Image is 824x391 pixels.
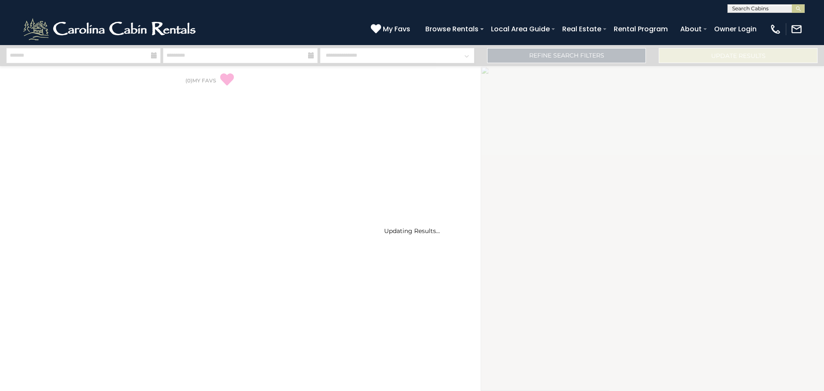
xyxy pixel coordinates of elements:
a: Real Estate [558,21,606,36]
a: Owner Login [710,21,761,36]
a: About [676,21,706,36]
span: My Favs [383,24,410,34]
img: White-1-2.png [21,16,200,42]
a: My Favs [371,24,412,35]
a: Rental Program [609,21,672,36]
a: Local Area Guide [487,21,554,36]
a: Browse Rentals [421,21,483,36]
img: mail-regular-white.png [791,23,803,35]
img: phone-regular-white.png [769,23,782,35]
